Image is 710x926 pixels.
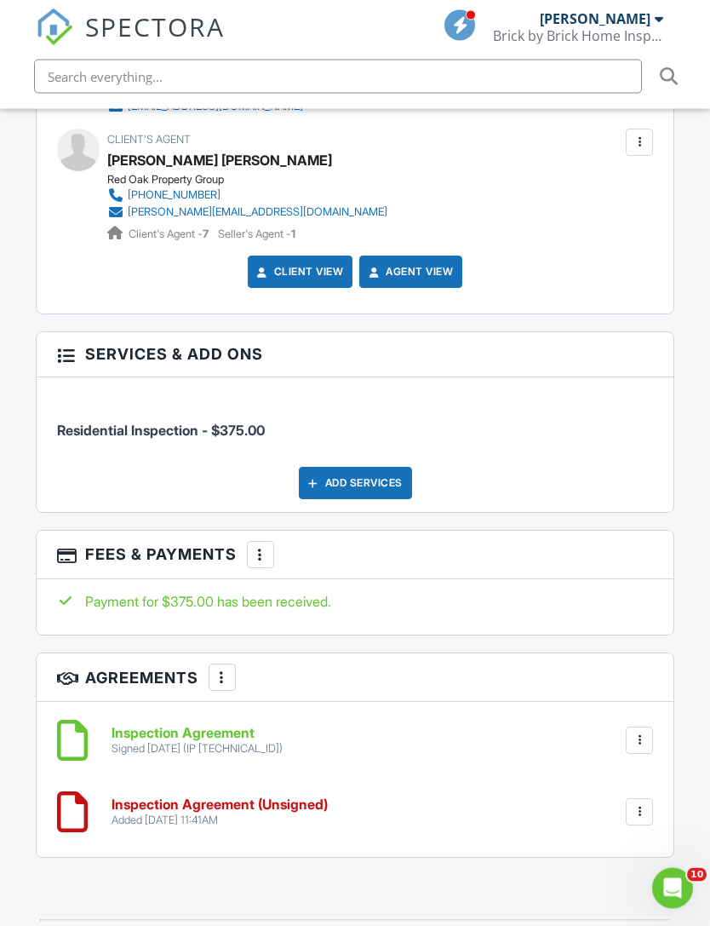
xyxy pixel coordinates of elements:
div: Brick by Brick Home Inspections, LLC [493,27,663,44]
h6: Inspection Agreement [112,727,283,742]
img: The Best Home Inspection Software - Spectora [36,9,73,46]
h3: Fees & Payments [37,532,674,580]
span: Residential Inspection - $375.00 [57,423,265,440]
a: Inspection Agreement (Unsigned) Added [DATE] 11:41AM [112,798,328,828]
div: [PERSON_NAME][EMAIL_ADDRESS][DOMAIN_NAME] [128,206,387,220]
a: Inspection Agreement Signed [DATE] (IP [TECHNICAL_ID]) [112,727,283,756]
li: Service: Residential Inspection [57,391,654,454]
span: Seller's Agent - [218,228,295,241]
a: [PERSON_NAME] [PERSON_NAME] [107,148,332,174]
div: Red Oak Property Group [107,174,401,187]
div: Payment for $375.00 has been received. [57,593,654,612]
strong: 1 [291,228,295,241]
a: [PERSON_NAME][EMAIL_ADDRESS][DOMAIN_NAME] [107,204,387,221]
h3: Services & Add ons [37,333,674,377]
a: Agent View [365,264,453,281]
span: SPECTORA [85,9,225,44]
div: Signed [DATE] (IP [TECHNICAL_ID]) [112,743,283,756]
h6: Inspection Agreement (Unsigned) [112,798,328,814]
div: Add Services [299,468,412,500]
iframe: Intercom live chat [652,868,693,909]
strong: 7 [203,228,209,241]
span: Client's Agent [107,134,191,147]
span: Client's Agent - [129,228,211,241]
h3: Agreements [37,654,674,703]
div: [PERSON_NAME] [540,10,650,27]
a: SPECTORA [36,23,225,59]
a: [PHONE_NUMBER] [107,187,387,204]
div: [PHONE_NUMBER] [128,189,220,203]
a: Client View [254,264,344,281]
div: Added [DATE] 11:41AM [112,814,328,828]
span: 10 [687,868,707,882]
input: Search everything... [34,60,642,94]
